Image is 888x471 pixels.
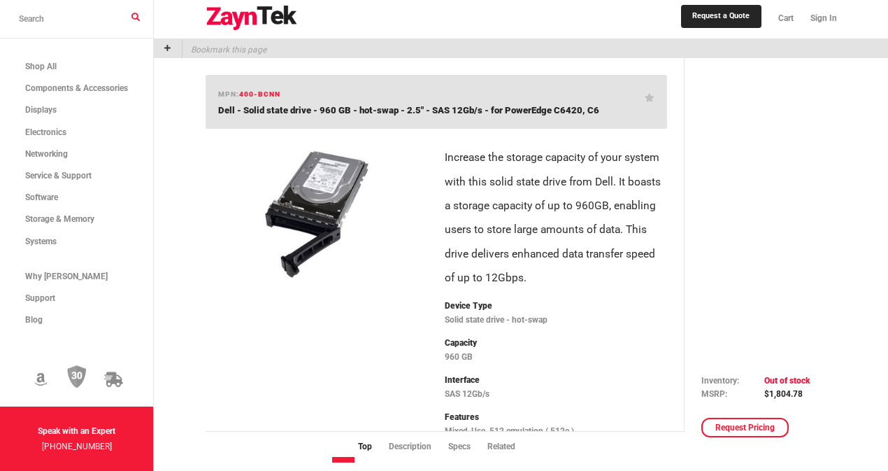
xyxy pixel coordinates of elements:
[25,105,57,115] span: Displays
[25,83,128,93] span: Components & Accessories
[701,374,764,388] td: Inventory
[67,365,87,389] img: 30 Day Return Policy
[25,149,68,159] span: Networking
[218,89,280,100] h6: mpn:
[42,442,112,451] a: [PHONE_NUMBER]
[38,426,115,436] strong: Speak with an Expert
[445,372,667,388] p: Interface
[25,127,66,137] span: Electronics
[25,315,43,325] span: Blog
[445,386,667,402] p: SAS 12Gb/s
[25,214,94,224] span: Storage & Memory
[25,293,55,303] span: Support
[681,5,761,27] a: Request a Quote
[445,146,667,290] p: Increase the storage capacity of your system with this solid state drive from Dell. It boasts a s...
[764,388,810,401] td: $1,804.78
[239,90,280,98] span: 400-BCNN
[214,137,420,292] img: 400-BCNN -- Dell - Solid state drive - 960 GB - hot-swap - 2.5" - SAS 12Gb/s - for PowerEdge C642...
[25,62,57,71] span: Shop All
[770,3,802,34] a: Cart
[445,312,667,328] p: Solid state drive - hot-swap
[389,441,448,454] li: Description
[25,171,92,181] span: Service & Support
[206,6,298,31] img: logo
[445,409,667,425] p: Features
[25,192,58,202] span: Software
[182,39,266,58] p: Bookmark this page
[25,237,57,246] span: Systems
[448,441,487,454] li: Specs
[445,423,667,439] p: Mixed-Use, 512 emulation ( 512e )
[218,105,599,115] span: Dell - Solid state drive - 960 GB - hot-swap - 2.5" - SAS 12Gb/s - for PowerEdge C6420, C6
[445,349,667,365] p: 960 GB
[487,441,532,454] li: Related
[802,3,837,34] a: Sign In
[445,335,667,351] p: Capacity
[445,298,667,314] p: Device Type
[764,376,810,386] span: Out of stock
[701,418,789,437] a: Request Pricing
[25,272,108,281] span: Why [PERSON_NAME]
[358,441,389,454] li: Top
[778,13,794,23] span: Cart
[701,388,764,401] td: MSRP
